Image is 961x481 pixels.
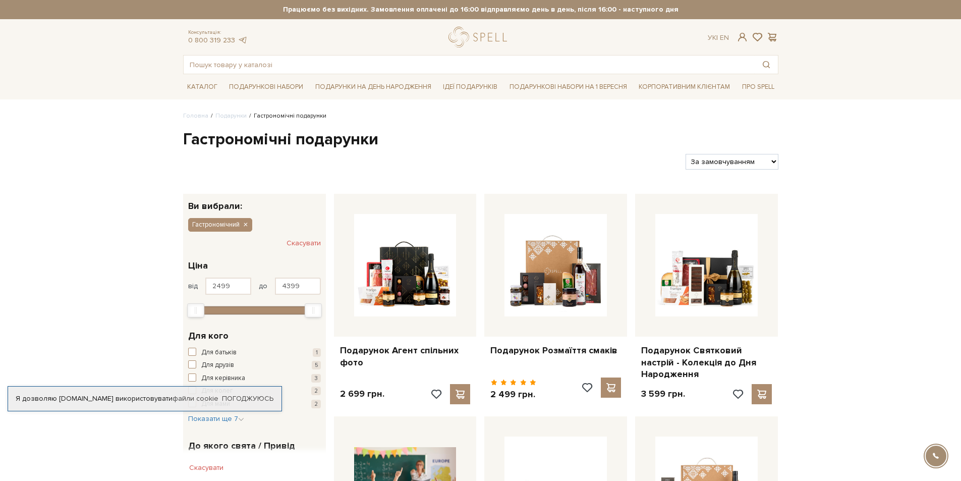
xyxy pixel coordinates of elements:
[201,373,245,384] span: Для керівника
[313,348,321,357] span: 1
[311,387,321,395] span: 2
[183,79,221,95] a: Каталог
[641,345,772,380] a: Подарунок Святковий настрій - Колекція до Дня Народження
[305,303,322,317] div: Max
[188,329,229,343] span: Для кого
[188,282,198,291] span: від
[183,5,778,14] strong: Працюємо без вихідних. Замовлення оплачені до 16:00 відправляємо день в день, після 16:00 - насту...
[312,361,321,369] span: 5
[187,303,204,317] div: Min
[311,400,321,408] span: 2
[183,194,326,210] div: Ви вибрали:
[340,388,384,400] p: 2 699 грн.
[188,36,235,44] a: 0 800 319 233
[311,79,435,95] a: Подарунки на День народження
[490,345,621,356] a: Подарунок Розмаїття смаків
[192,220,240,229] span: Гастрономічний
[505,78,631,95] a: Подарункові набори на 1 Вересня
[188,259,208,273] span: Ціна
[201,348,237,358] span: Для батьків
[311,374,321,383] span: 3
[173,394,218,403] a: файли cookie
[720,33,729,42] a: En
[448,27,512,47] a: logo
[183,129,778,150] h1: Гастрономічні подарунки
[247,112,326,121] li: Гастрономічні подарунки
[183,460,230,476] button: Скасувати
[716,33,718,42] span: |
[439,79,501,95] a: Ідеї подарунків
[8,394,281,403] div: Я дозволяю [DOMAIN_NAME] використовувати
[201,360,234,370] span: Для друзів
[755,56,778,74] button: Пошук товару у каталозі
[188,218,252,231] button: Гастрономічний
[205,278,251,295] input: Ціна
[188,373,321,384] button: Для керівника 3
[188,360,321,370] button: Для друзів 5
[738,79,778,95] a: Про Spell
[259,282,267,291] span: до
[184,56,755,74] input: Пошук товару у каталозі
[275,278,321,295] input: Ціна
[188,439,295,453] span: До якого свята / Привід
[188,348,321,358] button: Для батьків 1
[188,414,244,423] span: Показати ще 7
[635,78,734,95] a: Корпоративним клієнтам
[238,36,248,44] a: telegram
[490,389,536,400] p: 2 499 грн.
[183,112,208,120] a: Головна
[222,394,273,403] a: Погоджуюсь
[641,388,685,400] p: 3 599 грн.
[340,345,471,368] a: Подарунок Агент спільних фото
[215,112,247,120] a: Подарунки
[287,235,321,251] button: Скасувати
[225,79,307,95] a: Подарункові набори
[188,29,248,36] span: Консультація:
[708,33,729,42] div: Ук
[188,414,244,424] button: Показати ще 7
